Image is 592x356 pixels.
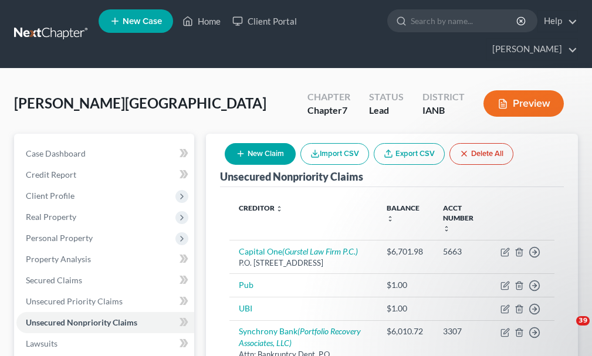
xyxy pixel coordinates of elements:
a: Property Analysis [16,249,194,270]
a: Lawsuits [16,333,194,354]
a: Client Portal [226,11,303,32]
a: Capital One(Gurstel Law Firm P.C.) [239,246,358,256]
i: unfold_more [443,225,450,232]
span: [PERSON_NAME][GEOGRAPHIC_DATA] [14,94,266,111]
span: 39 [576,316,590,326]
div: 3307 [443,326,482,337]
div: $1.00 [387,279,424,291]
span: Unsecured Nonpriority Claims [26,317,137,327]
a: Credit Report [16,164,194,185]
span: Case Dashboard [26,148,86,158]
a: Pub [239,280,253,290]
input: Search by name... [411,10,518,32]
a: Unsecured Priority Claims [16,291,194,312]
span: Property Analysis [26,254,91,264]
a: Creditor unfold_more [239,204,283,212]
span: Personal Property [26,233,93,243]
div: Chapter [307,104,350,117]
a: Balance unfold_more [387,204,420,222]
div: District [422,90,465,104]
button: New Claim [225,143,296,165]
i: unfold_more [387,215,394,222]
a: [PERSON_NAME] [486,39,577,60]
span: Client Profile [26,191,75,201]
span: New Case [123,17,162,26]
div: $6,701.98 [387,246,424,257]
span: Secured Claims [26,275,82,285]
div: Lead [369,104,404,117]
div: $1.00 [387,303,424,314]
div: 5663 [443,246,482,257]
a: Acct Number unfold_more [443,204,473,232]
i: (Gurstel Law Firm P.C.) [282,246,358,256]
a: Synchrony Bank(Portfolio Recovery Associates, LLC) [239,326,361,348]
span: 7 [342,104,347,116]
a: Help [538,11,577,32]
div: Chapter [307,90,350,104]
button: Delete All [449,143,513,165]
span: Unsecured Priority Claims [26,296,123,306]
a: UBI [239,303,252,313]
a: Secured Claims [16,270,194,291]
div: Unsecured Nonpriority Claims [220,169,363,184]
span: Credit Report [26,169,76,179]
div: $6,010.72 [387,326,424,337]
div: Status [369,90,404,104]
a: Case Dashboard [16,143,194,164]
iframe: Intercom live chat [552,316,580,344]
button: Import CSV [300,143,369,165]
div: P.O. [STREET_ADDRESS] [239,257,368,269]
i: unfold_more [276,205,283,212]
a: Export CSV [374,143,445,165]
i: (Portfolio Recovery Associates, LLC) [239,326,361,348]
div: IANB [422,104,465,117]
span: Real Property [26,212,76,222]
a: Home [177,11,226,32]
button: Preview [483,90,564,117]
span: Lawsuits [26,338,57,348]
a: Unsecured Nonpriority Claims [16,312,194,333]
